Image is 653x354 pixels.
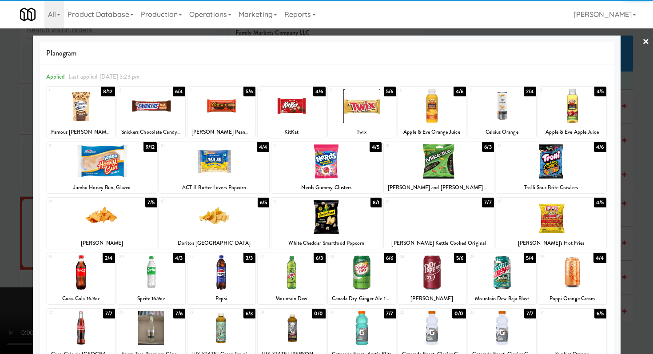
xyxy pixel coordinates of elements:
div: White Cheddar Smartfood Popcorn [273,238,380,249]
span: Planogram [46,47,607,60]
div: 2/4 [103,253,115,263]
div: [PERSON_NAME] and [PERSON_NAME] bag [385,182,493,193]
div: 26 [540,253,573,261]
div: 15 [161,198,214,205]
div: Canada Dry Ginger Ale 12oz [329,293,394,304]
div: [PERSON_NAME] Peanut Butter Cups [187,127,255,138]
div: Celsius Orange [468,127,536,138]
div: 32 [400,309,432,316]
div: 7/7 [384,309,395,318]
div: Nerds Gummy Clusters [273,182,380,193]
div: 83/5Apple & Eve Apple Juice [538,87,606,138]
div: 4/4 [257,142,269,152]
div: 156/5Doritos [GEOGRAPHIC_DATA] [159,198,269,249]
div: Canada Dry Ginger Ale 12oz [328,293,396,304]
div: 55/6Twix [328,87,396,138]
div: 236/6Canada Dry Ginger Ale 12oz [328,253,396,304]
div: 192/4Coca-Cola 16.9oz [47,253,115,304]
div: 26/4Snickers Chocolate Candy Bar [117,87,185,138]
div: Apple & Eve Orange Juice [399,127,465,138]
div: Sprite 16.9oz [117,293,185,304]
div: Doritos [GEOGRAPHIC_DATA] [160,238,268,249]
div: 3/3 [243,253,255,263]
div: [PERSON_NAME]'s Hot Fries [496,238,606,249]
div: 44/6KitKat [258,87,326,138]
div: 5/6 [384,87,395,96]
div: 4/5 [594,198,606,207]
div: 99/12Jumbo Honey Bun, Glazed [47,142,157,193]
div: 2/4 [524,87,536,96]
div: [PERSON_NAME] Peanut Butter Cups [189,127,254,138]
div: Sprite 16.9oz [119,293,184,304]
div: Doritos [GEOGRAPHIC_DATA] [159,238,269,249]
div: 4/3 [173,253,185,263]
div: 8/12 [101,87,115,96]
div: 5/6 [243,87,255,96]
div: 34 [540,309,573,316]
div: 5 [330,87,362,94]
div: 4/6 [313,87,325,96]
div: Famous [PERSON_NAME] Chocolate Chip Cookies [48,127,114,138]
div: 6 [400,87,432,94]
div: 72/4Celsius Orange [468,87,536,138]
div: [PERSON_NAME] [399,293,465,304]
div: ACT II Butter Lovers Popcorn [159,182,269,193]
div: 3 [189,87,222,94]
div: 19 [49,253,81,261]
div: 1 [49,87,81,94]
div: 27 [49,309,81,316]
div: ACT II Butter Lovers Popcorn [160,182,268,193]
div: 134/6Trolli Sour Brite Crawlers [496,142,606,193]
div: 4/5 [370,142,382,152]
div: KitKat [259,127,324,138]
div: 126/3[PERSON_NAME] and [PERSON_NAME] bag [384,142,494,193]
span: Applied [46,72,65,81]
div: 9 [49,142,102,150]
div: [PERSON_NAME]'s Hot Fries [498,238,605,249]
div: Celsius Orange [470,127,535,138]
div: 35/6[PERSON_NAME] Peanut Butter Cups [187,87,255,138]
div: 168/1White Cheddar Smartfood Popcorn [271,198,382,249]
div: 12 [386,142,439,150]
div: 204/3Sprite 16.9oz [117,253,185,304]
div: Pepsi [189,293,254,304]
div: Mountain Dew Baja Blast [468,293,536,304]
div: Apple & Eve Orange Juice [398,127,466,138]
div: 18 [498,198,551,205]
div: Poppi Orange Cream [540,293,605,304]
div: 30 [259,309,292,316]
div: 226/3Mountain Dew [258,253,326,304]
div: 4/6 [594,142,606,152]
div: 147/5[PERSON_NAME] [47,198,157,249]
div: 114/5Nerds Gummy Clusters [271,142,382,193]
div: [PERSON_NAME] [398,293,466,304]
div: 6/6 [384,253,395,263]
div: 4 [259,87,292,94]
div: 10 [161,142,214,150]
div: Famous [PERSON_NAME] Chocolate Chip Cookies [47,127,115,138]
span: Last applied [DATE] 5:23 pm [68,72,139,81]
div: Apple & Eve Apple Juice [540,127,605,138]
div: 104/4ACT II Butter Lovers Popcorn [159,142,269,193]
div: 5/4 [524,253,536,263]
div: 7/6 [173,309,185,318]
div: 6/5 [594,309,606,318]
div: 31 [330,309,362,316]
div: 25 [470,253,502,261]
div: 184/5[PERSON_NAME]'s Hot Fries [496,198,606,249]
div: 0/0 [452,309,466,318]
div: Trolli Sour Brite Crawlers [496,182,606,193]
div: Apple & Eve Apple Juice [538,127,606,138]
div: [PERSON_NAME] [47,238,157,249]
div: Coca-Cola 16.9oz [47,293,115,304]
div: Coca-Cola 16.9oz [48,293,114,304]
div: Mountain Dew [259,293,324,304]
div: 213/3Pepsi [187,253,255,304]
div: Pepsi [187,293,255,304]
div: 9/12 [143,142,157,152]
div: 28 [119,309,151,316]
div: Nerds Gummy Clusters [271,182,382,193]
div: 24 [400,253,432,261]
div: Mountain Dew Baja Blast [470,293,535,304]
div: 16 [273,198,326,205]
